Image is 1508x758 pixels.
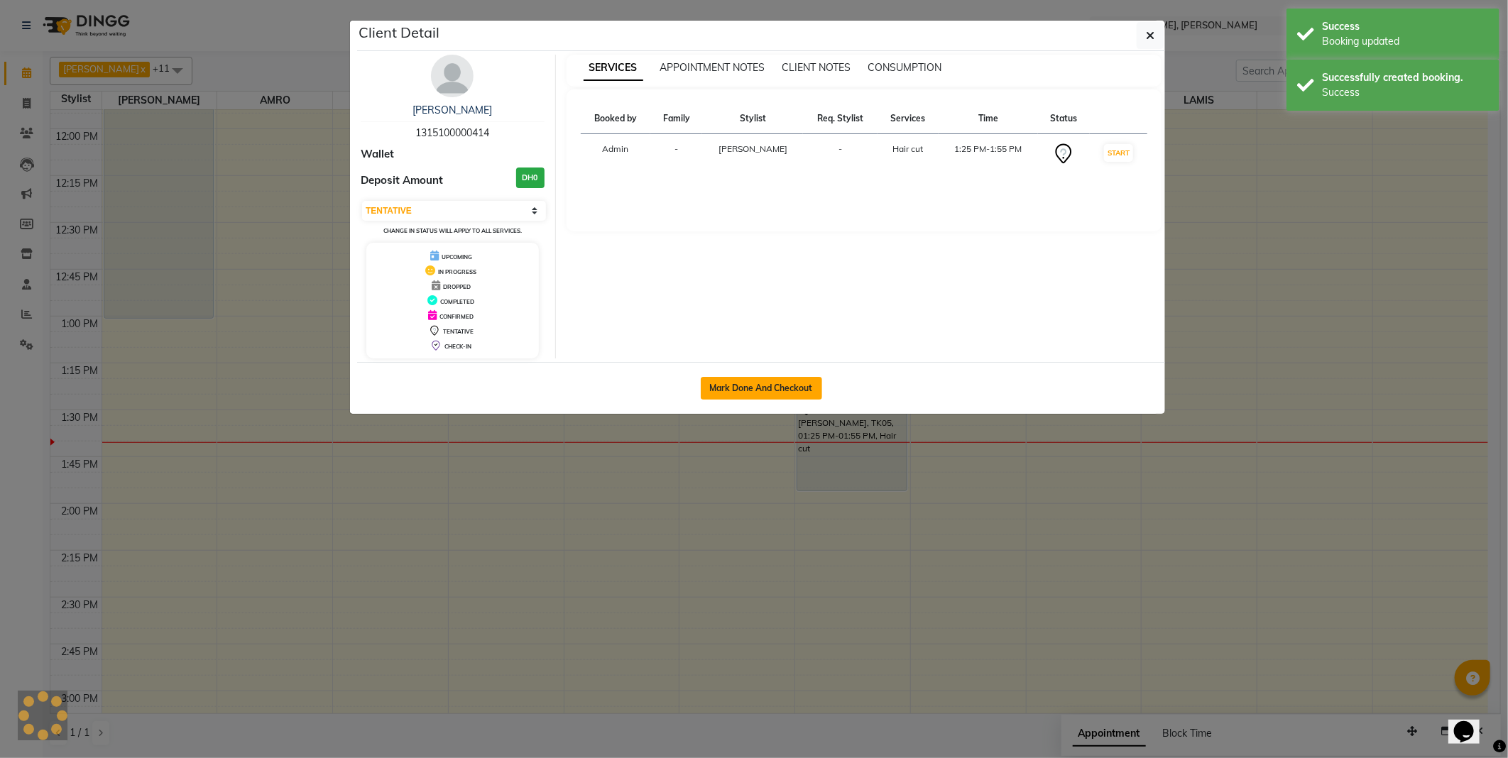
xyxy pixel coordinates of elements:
[442,253,472,260] span: UPCOMING
[702,104,803,134] th: Stylist
[584,55,643,81] span: SERVICES
[1322,34,1489,49] div: Booking updated
[719,143,787,154] span: [PERSON_NAME]
[1322,19,1489,34] div: Success
[939,134,1038,175] td: 1:25 PM-1:55 PM
[516,167,545,188] h3: DH0
[415,126,489,139] span: 1315100000414
[939,104,1038,134] th: Time
[803,104,878,134] th: Req. Stylist
[878,104,939,134] th: Services
[383,227,522,234] small: Change in status will apply to all services.
[361,146,394,163] span: Wallet
[359,22,439,43] h5: Client Detail
[868,61,942,74] span: CONSUMPTION
[443,328,474,335] span: TENTATIVE
[431,55,474,97] img: avatar
[361,172,443,189] span: Deposit Amount
[660,61,765,74] span: APPOINTMENT NOTES
[701,377,822,400] button: Mark Done And Checkout
[412,104,492,116] a: [PERSON_NAME]
[581,134,651,175] td: Admin
[444,343,471,350] span: CHECK-IN
[438,268,476,275] span: IN PROGRESS
[886,143,930,155] div: Hair cut
[443,283,471,290] span: DROPPED
[1322,70,1489,85] div: Successfully created booking.
[581,104,651,134] th: Booked by
[1448,701,1494,744] iframe: chat widget
[782,61,851,74] span: CLIENT NOTES
[650,104,702,134] th: Family
[1038,104,1090,134] th: Status
[440,298,474,305] span: COMPLETED
[1104,144,1133,162] button: START
[439,313,474,320] span: CONFIRMED
[650,134,702,175] td: -
[803,134,878,175] td: -
[1322,85,1489,100] div: Success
